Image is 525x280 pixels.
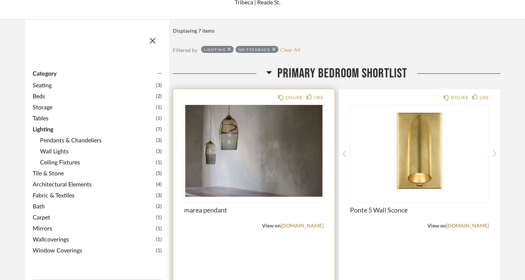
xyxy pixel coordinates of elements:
[33,81,154,90] span: Seating
[33,213,154,222] span: Carpet
[285,94,303,101] div: DISLIKE
[33,191,154,200] span: Fabric & Textiles
[156,114,162,123] span: (1)
[184,105,324,197] img: undefined
[33,246,154,255] span: Window Coverings
[350,206,489,214] span: Ponte 5 Wall Sconce
[156,236,162,244] span: (1)
[156,137,162,145] span: (3)
[350,105,489,197] img: undefined
[33,169,154,178] span: Tile & Stone
[156,181,162,189] span: (4)
[314,94,323,101] div: LIKE
[156,81,162,90] span: (3)
[156,247,162,255] span: (1)
[262,223,281,229] span: View on
[145,32,160,47] button: Close
[173,27,497,35] div: Displaying 7 items
[277,66,407,81] span: Primary Bedroom SHORTLIST
[156,148,162,156] span: (3)
[33,224,154,233] span: Mirrors
[184,206,324,214] span: marea pendant
[156,92,162,101] span: (2)
[350,105,489,197] div: 0
[280,47,300,53] a: Clear All
[40,147,154,156] span: Wall Lights
[156,192,162,200] span: (3)
[156,214,162,222] span: (1)
[446,223,489,229] a: [DOMAIN_NAME]
[156,103,162,112] span: (1)
[156,159,162,167] span: (1)
[33,235,154,244] span: Wallcoverings
[40,158,154,167] span: Ceiling Fixtures
[33,180,154,189] span: Architectural Elements
[33,70,56,77] span: Category
[427,223,446,229] span: View on
[173,46,197,54] div: Filtered by
[184,105,324,197] div: 0
[451,94,468,101] div: DISLIKE
[33,114,154,123] span: Tables
[33,92,154,101] span: Beds
[480,94,489,101] div: LIKE
[156,170,162,178] span: (5)
[281,223,324,229] a: [DOMAIN_NAME]
[156,225,162,233] span: (1)
[33,103,154,112] span: Storage
[156,126,162,134] span: (7)
[156,203,162,211] span: (2)
[204,47,226,52] div: Lighting
[40,136,154,145] span: Pendants & Chandeliers
[33,202,154,211] span: Bath
[33,125,154,134] span: Lighting
[238,47,271,52] div: No Feedback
